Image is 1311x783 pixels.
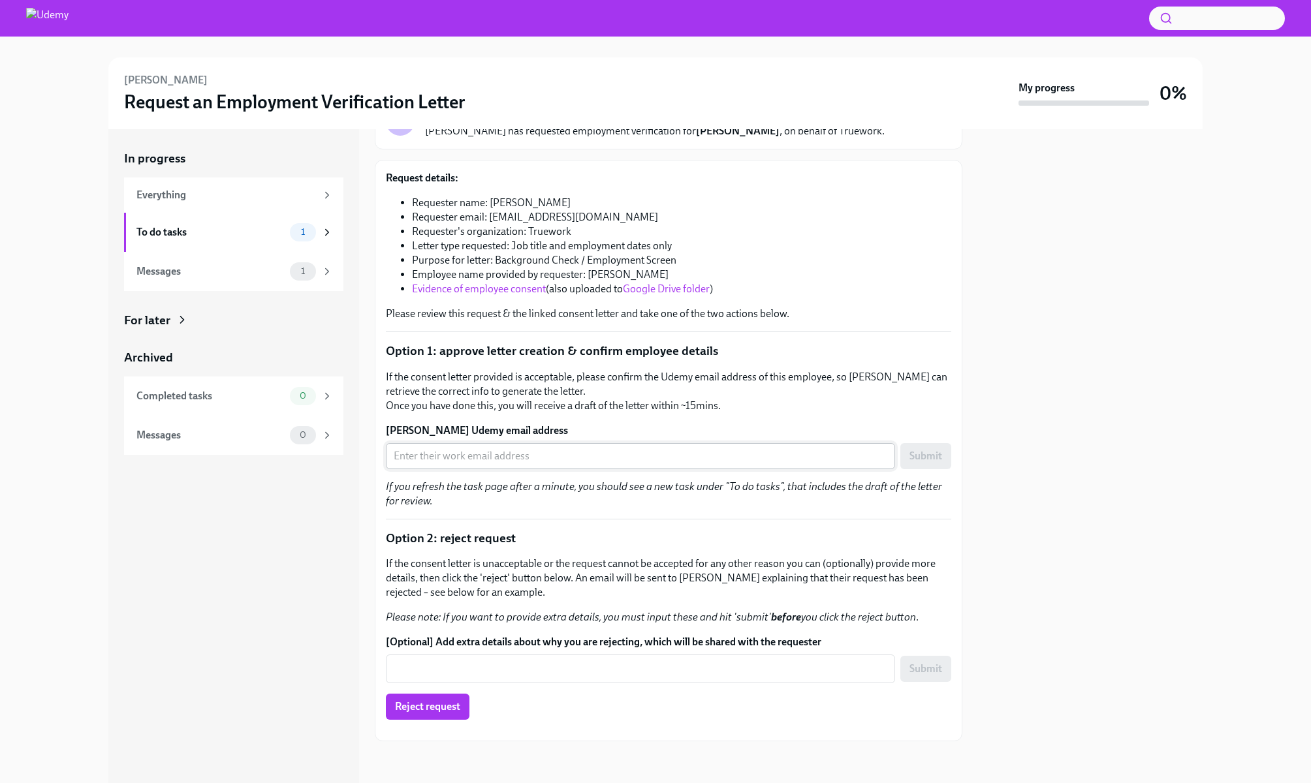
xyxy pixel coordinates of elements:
p: Option 1: approve letter creation & confirm employee details [386,343,951,360]
p: Please review this request & the linked consent letter and take one of the two actions below. [386,307,951,321]
li: Employee name provided by requester: [PERSON_NAME] [412,268,951,282]
p: [PERSON_NAME] has requested employment verification for , on behalf of Truework. [425,124,885,138]
input: Enter their work email address [386,443,895,469]
div: Messages [136,428,285,442]
span: Reject request [395,700,460,713]
div: Completed tasks [136,389,285,403]
em: Please note: If you want to provide extra details, you must input these and hit 'submit' you clic... [386,611,916,623]
li: Purpose for letter: Background Check / Employment Screen [412,253,951,268]
strong: before [771,611,801,623]
button: Reject request [386,694,469,720]
h6: [PERSON_NAME] [124,73,208,87]
label: [Optional] Add extra details about why you are rejecting, which will be shared with the requester [386,635,951,649]
h3: 0% [1160,82,1187,105]
a: In progress [124,150,343,167]
span: 1 [293,227,313,237]
label: [PERSON_NAME] Udemy email address [386,423,951,438]
strong: Request details: [386,172,458,184]
strong: My progress [1019,81,1075,95]
li: Letter type requested: Job title and employment dates only [412,239,951,253]
a: Google Drive folder [623,283,710,295]
img: Udemy [26,8,69,29]
p: If the consent letter provided is acceptable, please confirm the Udemy email address of this empl... [386,370,951,413]
li: Requester name: [PERSON_NAME] [412,196,951,210]
a: Everything [124,177,343,213]
div: To do tasks [136,225,285,239]
span: 0 [292,391,314,401]
a: For later [124,312,343,329]
p: If the consent letter is unacceptable or the request cannot be accepted for any other reason you ... [386,557,951,600]
strong: [PERSON_NAME] [696,125,780,137]
a: To do tasks1 [124,213,343,252]
li: Requester email: [EMAIL_ADDRESS][DOMAIN_NAME] [412,210,951,224]
h3: Request an Employment Verification Letter [124,90,466,114]
a: Messages1 [124,252,343,291]
div: For later [124,312,170,329]
a: Archived [124,349,343,366]
a: Messages0 [124,416,343,455]
a: Evidence of employee consent [412,283,546,295]
p: Option 2: reject request [386,530,951,547]
a: Completed tasks0 [124,376,343,416]
em: If you refresh the task page after a minute, you should see a new task under "To do tasks", that ... [386,480,942,507]
span: 1 [293,266,313,276]
li: Requester's organization: Truework [412,224,951,239]
span: 0 [292,430,314,440]
div: Messages [136,264,285,279]
p: . [386,610,951,624]
div: Everything [136,188,316,202]
li: (also uploaded to ) [412,282,951,296]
